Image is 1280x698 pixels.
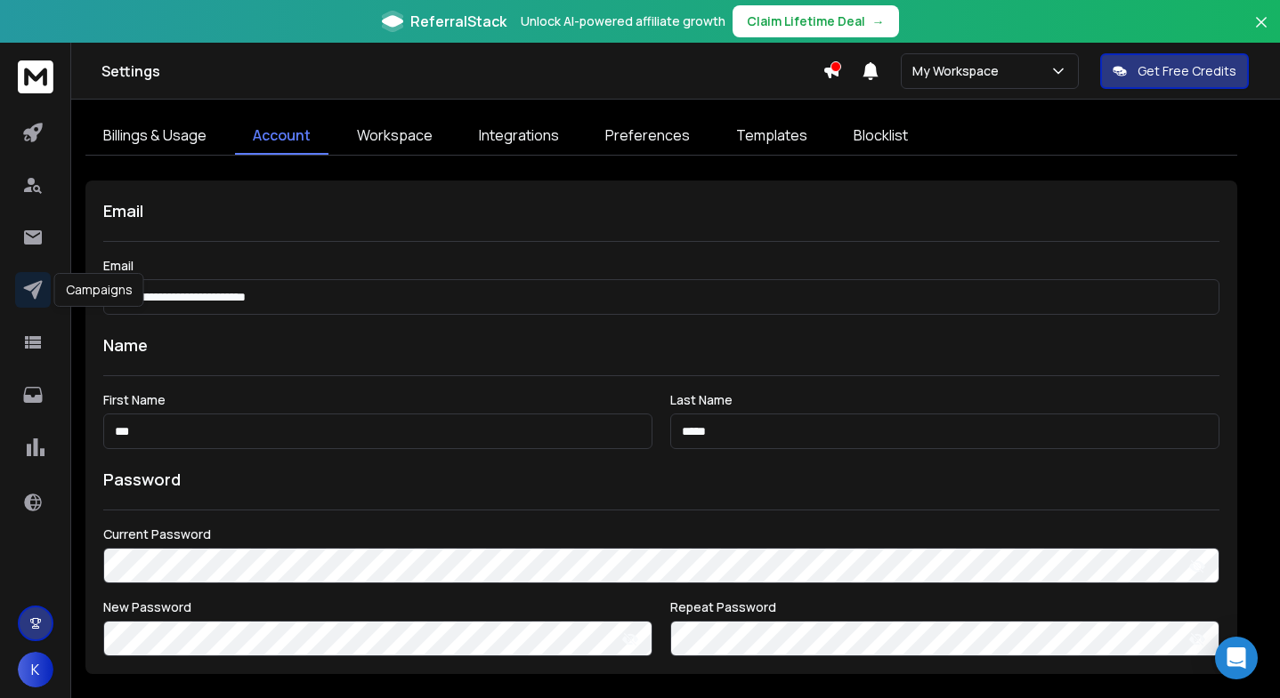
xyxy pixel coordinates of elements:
a: Workspace [339,117,450,155]
a: Account [235,117,328,155]
div: Campaigns [54,273,144,307]
label: Last Name [670,394,1219,406]
button: K [18,652,53,687]
p: Get Free Credits [1138,62,1236,80]
button: Claim Lifetime Deal→ [733,5,899,37]
h1: Settings [101,60,822,82]
p: Unlock AI-powered affiliate growth [521,12,725,30]
label: Repeat Password [670,601,1219,614]
a: Billings & Usage [85,117,224,155]
h1: Password [103,467,181,492]
label: First Name [103,394,652,406]
span: ReferralStack [410,11,506,32]
a: Preferences [587,117,708,155]
p: My Workspace [912,62,1006,80]
label: New Password [103,601,652,614]
button: Get Free Credits [1100,53,1249,89]
span: → [872,12,885,30]
label: Email [103,260,1219,272]
div: Open Intercom Messenger [1215,637,1258,679]
label: Current Password [103,528,1219,541]
button: Close banner [1250,11,1273,53]
h1: Email [103,198,1219,223]
a: Integrations [461,117,577,155]
a: Templates [718,117,825,155]
h1: Name [103,333,1219,357]
a: Blocklist [836,117,926,155]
